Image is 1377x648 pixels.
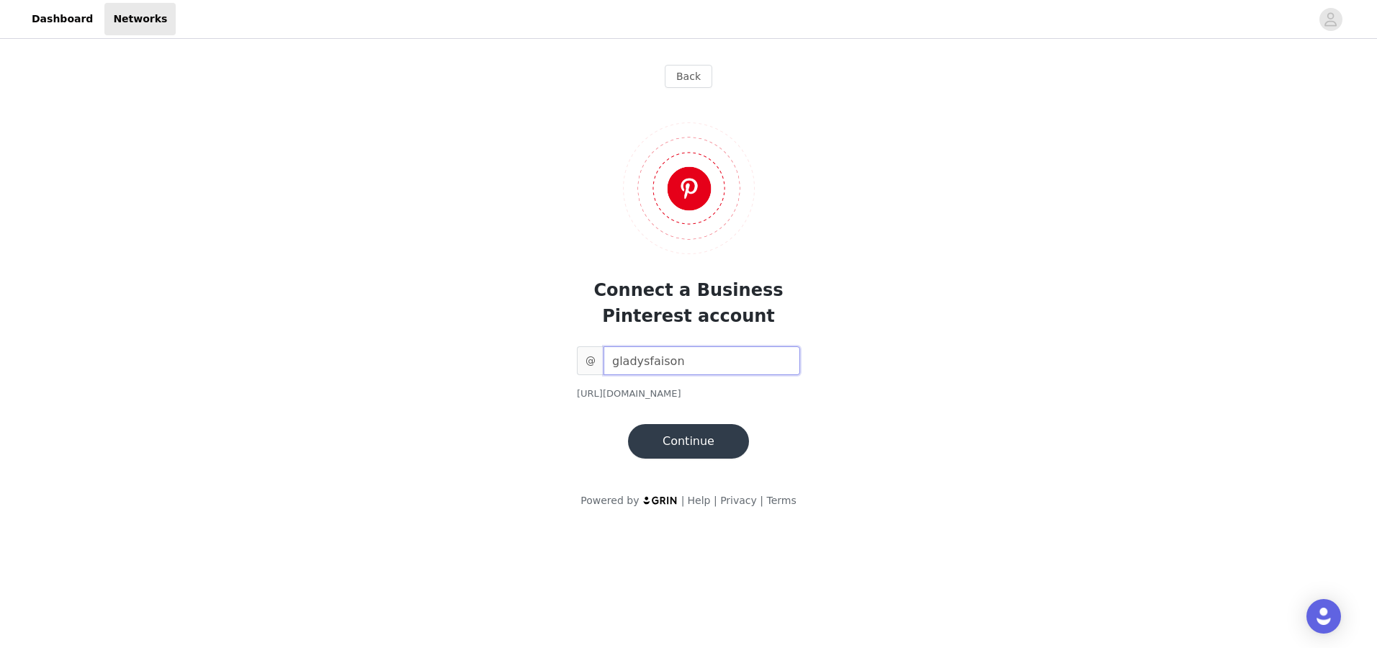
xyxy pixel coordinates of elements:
[628,424,749,459] button: Continue
[580,495,639,506] span: Powered by
[577,346,604,375] span: @
[594,280,784,326] span: Connect a Business Pinterest account
[623,122,755,254] img: Logo
[720,495,757,506] a: Privacy
[681,495,685,506] span: |
[23,3,102,35] a: Dashboard
[577,387,800,401] div: [URL][DOMAIN_NAME]
[714,495,717,506] span: |
[104,3,176,35] a: Networks
[604,346,800,375] input: Enter your Pinterest @username
[688,495,711,506] a: Help
[760,495,763,506] span: |
[1324,8,1337,31] div: avatar
[642,495,678,505] img: logo
[665,65,712,88] button: Back
[1306,599,1341,634] div: Open Intercom Messenger
[766,495,796,506] a: Terms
